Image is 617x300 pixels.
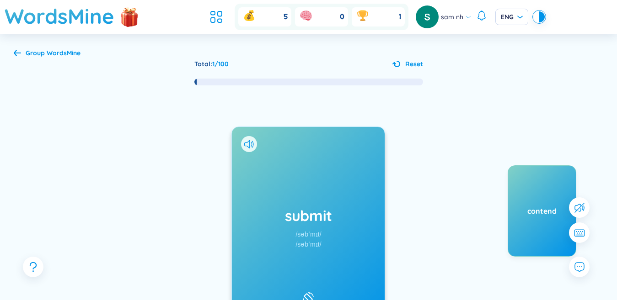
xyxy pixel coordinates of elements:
[295,229,321,239] div: /səbˈmɪt/
[194,60,212,68] span: Total :
[399,12,401,22] span: 1
[23,257,43,277] button: question
[416,5,441,28] a: avatar
[14,50,80,58] a: Group WordsMine
[27,261,39,273] span: question
[508,206,576,216] div: contend
[501,12,523,21] span: ENG
[392,59,423,69] button: Reset
[47,49,80,57] b: WordsMine
[212,60,229,68] span: 1 / 100
[241,205,376,226] h1: submit
[441,12,463,22] span: sam nh
[295,239,321,249] div: /səbˈmɪt/
[340,12,344,22] span: 0
[284,12,288,22] span: 5
[120,4,139,32] img: flashSalesIcon.a7f4f837.png
[26,49,80,57] span: Group
[405,59,423,69] span: Reset
[416,5,439,28] img: avatar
